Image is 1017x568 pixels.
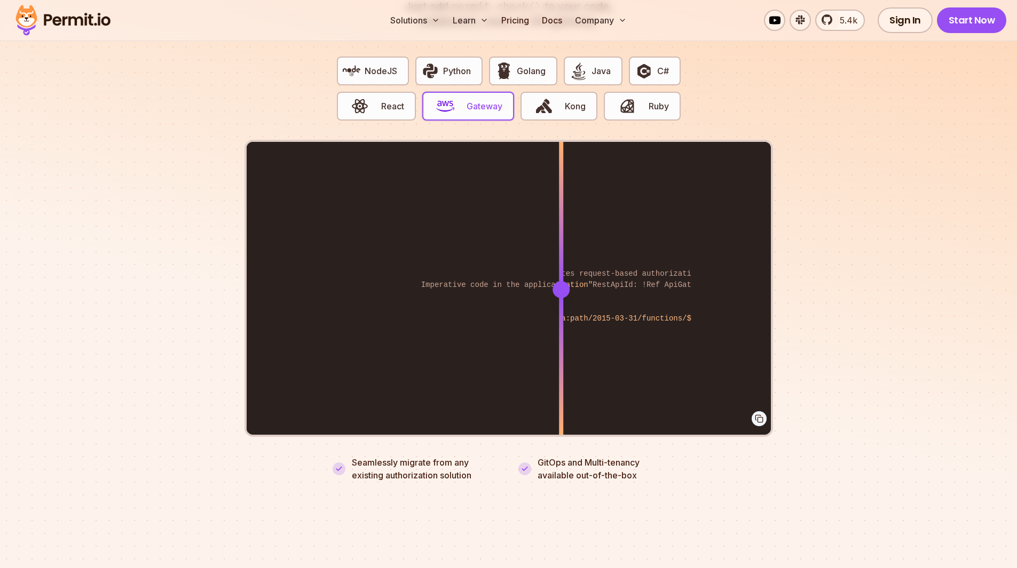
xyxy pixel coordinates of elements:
span: Java [592,65,611,77]
img: React [351,97,369,115]
img: Java [570,62,588,80]
p: GitOps and Multi-tenancy available out-of-the-box [538,456,640,482]
a: Docs [538,10,566,31]
a: Sign In [878,7,933,33]
span: Ruby [649,100,669,113]
span: Gateway [467,100,502,113]
p: Seamlessly migrate from any existing authorization solution [352,456,499,482]
a: Pricing [497,10,533,31]
span: Golang [517,65,546,77]
img: Golang [495,62,513,80]
img: Kong [535,97,553,115]
span: NodeJS [365,65,397,77]
code: Imperative code in the application code [414,271,604,299]
img: Gateway [436,97,454,115]
a: Start Now [937,7,1007,33]
img: Permit logo [11,2,115,38]
span: "arn:aws:apigateway:${AWS::Region}:lambda:path/2015-03-31/functions/${LambdaFunctionArn}/invocati... [382,314,835,323]
span: Python [443,65,471,77]
span: C# [657,65,669,77]
button: Learn [448,10,493,31]
button: Company [571,10,631,31]
img: NodeJS [343,62,361,80]
a: 5.4k [815,10,865,31]
img: Python [421,62,439,80]
button: Solutions [386,10,444,31]
span: React [381,100,404,113]
img: C# [635,62,653,80]
span: 5.4k [833,14,857,27]
img: Ruby [618,97,636,115]
span: Kong [565,100,586,113]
